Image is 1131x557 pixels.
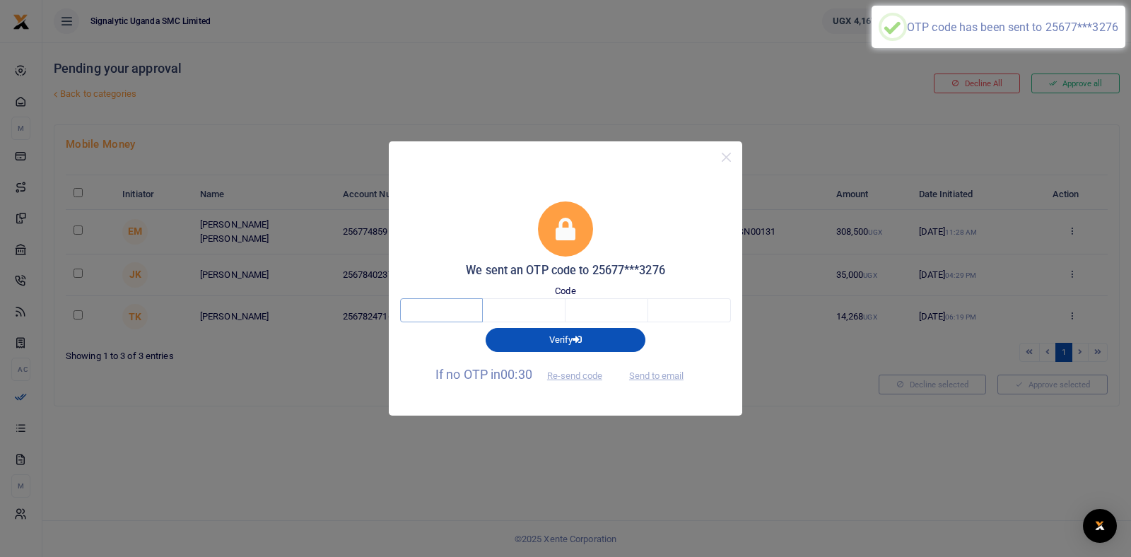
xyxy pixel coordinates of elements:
[400,264,731,278] h5: We sent an OTP code to 25677***3276
[716,147,737,168] button: Close
[907,20,1118,34] div: OTP code has been sent to 25677***3276
[555,284,575,298] label: Code
[486,328,645,352] button: Verify
[435,367,614,382] span: If no OTP in
[1083,509,1117,543] div: Open Intercom Messenger
[500,367,532,382] span: 00:30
